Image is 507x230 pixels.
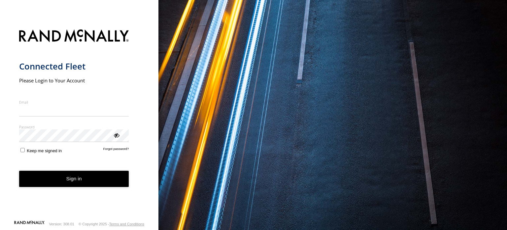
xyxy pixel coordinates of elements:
label: Email [19,100,129,105]
label: Password [19,124,129,129]
div: ViewPassword [113,132,119,138]
form: main [19,25,140,220]
button: Sign in [19,171,129,187]
input: Keep me signed in [20,148,25,152]
div: © Copyright 2025 - [79,222,144,226]
img: Rand McNally [19,28,129,45]
a: Terms and Conditions [109,222,144,226]
div: Version: 308.01 [49,222,74,226]
h2: Please Login to Your Account [19,77,129,84]
a: Visit our Website [14,221,45,227]
a: Forgot password? [103,147,129,153]
h1: Connected Fleet [19,61,129,72]
span: Keep me signed in [27,148,62,153]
